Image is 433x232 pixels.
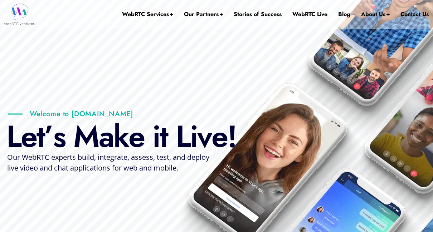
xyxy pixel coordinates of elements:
[8,109,133,118] p: Welcome to [DOMAIN_NAME]
[176,120,190,153] div: L
[7,152,209,173] span: Our WebRTC experts build, integrate, assess, test, and deploy live video and chat applications fo...
[190,120,197,153] div: i
[99,120,113,153] div: a
[73,120,99,153] div: M
[4,4,35,25] img: WebRTC.ventures
[160,120,167,153] div: t
[227,120,236,153] div: !
[21,120,37,153] div: e
[44,120,53,153] div: ’
[128,120,144,153] div: e
[6,120,21,153] div: L
[197,120,211,153] div: v
[113,120,128,153] div: k
[53,120,65,153] div: s
[152,120,160,153] div: i
[37,120,44,153] div: t
[211,120,227,153] div: e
